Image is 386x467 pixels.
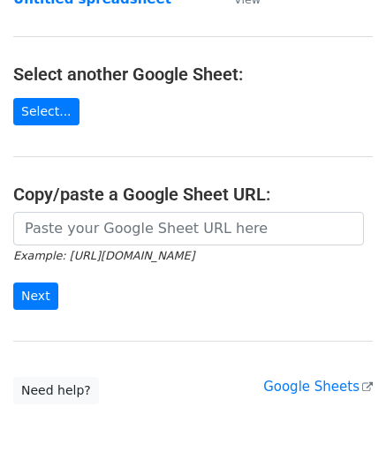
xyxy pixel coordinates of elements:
input: Next [13,282,58,310]
a: Google Sheets [263,379,373,395]
input: Paste your Google Sheet URL here [13,212,364,245]
small: Example: [URL][DOMAIN_NAME] [13,249,194,262]
h4: Copy/paste a Google Sheet URL: [13,184,373,205]
h4: Select another Google Sheet: [13,64,373,85]
a: Select... [13,98,79,125]
a: Need help? [13,377,99,404]
iframe: Chat Widget [298,382,386,467]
